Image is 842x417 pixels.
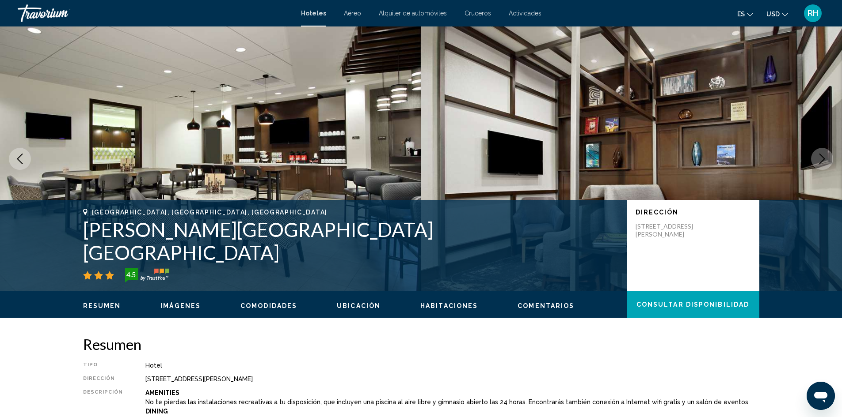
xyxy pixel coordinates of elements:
[627,291,759,318] button: Consultar disponibilidad
[145,376,759,383] div: [STREET_ADDRESS][PERSON_NAME]
[518,302,574,309] span: Comentarios
[83,335,759,353] h2: Resumen
[766,8,788,20] button: Change currency
[509,10,541,17] a: Actividades
[379,10,447,17] a: Alquiler de automóviles
[83,218,618,264] h1: [PERSON_NAME][GEOGRAPHIC_DATA] [GEOGRAPHIC_DATA]
[337,302,381,310] button: Ubicación
[145,362,759,369] div: Hotel
[9,148,31,170] button: Previous image
[125,268,169,282] img: trustyou-badge-hor.svg
[811,148,833,170] button: Next image
[18,4,292,22] a: Travorium
[92,209,328,216] span: [GEOGRAPHIC_DATA], [GEOGRAPHIC_DATA], [GEOGRAPHIC_DATA]
[83,376,123,383] div: Dirección
[160,302,201,310] button: Imágenes
[737,8,753,20] button: Change language
[301,10,326,17] a: Hoteles
[145,408,168,415] b: Dining
[766,11,780,18] span: USD
[801,4,824,23] button: User Menu
[240,302,297,310] button: Comodidades
[518,302,574,310] button: Comentarios
[145,389,179,396] b: Amenities
[636,209,751,216] p: Dirección
[160,302,201,309] span: Imágenes
[636,301,749,308] span: Consultar disponibilidad
[807,382,835,410] iframe: Button to launch messaging window
[240,302,297,309] span: Comodidades
[465,10,491,17] a: Cruceros
[420,302,478,310] button: Habitaciones
[83,362,123,369] div: Tipo
[636,222,706,238] p: [STREET_ADDRESS][PERSON_NAME]
[145,398,759,406] p: No te pierdas las instalaciones recreativas a tu disposición, que incluyen una piscina al aire li...
[122,269,140,280] div: 4.5
[420,302,478,309] span: Habitaciones
[737,11,745,18] span: es
[83,302,121,309] span: Resumen
[808,9,818,18] span: RH
[337,302,381,309] span: Ubicación
[83,302,121,310] button: Resumen
[344,10,361,17] a: Aéreo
